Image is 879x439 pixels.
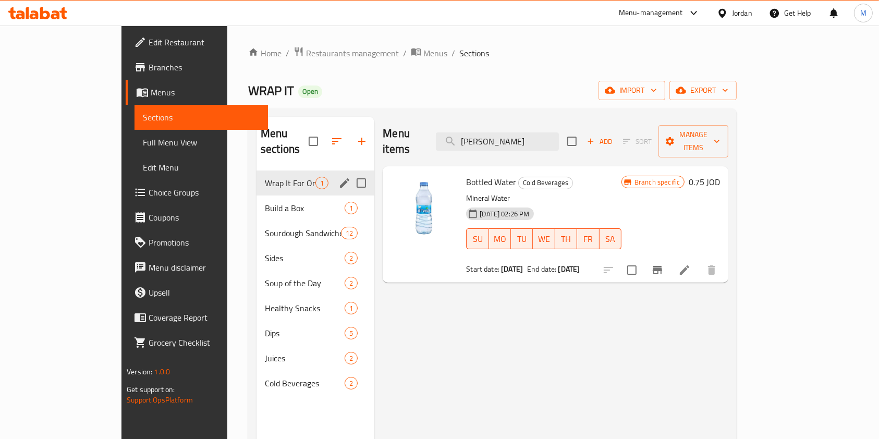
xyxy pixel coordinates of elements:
div: Sides2 [257,246,374,271]
span: Select section [561,130,583,152]
span: FR [581,231,595,247]
span: SU [471,231,484,247]
div: Sourdough Sandwiches12 [257,221,374,246]
div: Build a Box1 [257,196,374,221]
button: MO [489,228,511,249]
li: / [286,47,289,59]
button: delete [699,258,724,283]
span: Juices [265,352,345,364]
input: search [436,132,559,151]
div: items [345,352,358,364]
span: Branches [149,61,260,74]
span: Grocery Checklist [149,336,260,349]
div: Jordan [732,7,752,19]
nav: breadcrumb [248,46,737,60]
span: Cold Beverages [265,377,345,389]
span: Soup of the Day [265,277,345,289]
a: Support.OpsPlatform [127,393,193,407]
span: TH [559,231,573,247]
a: Restaurants management [294,46,399,60]
a: Menu disclaimer [126,255,268,280]
nav: Menu sections [257,166,374,400]
h2: Menu sections [261,126,309,157]
span: Bottled Water [466,174,516,190]
span: Branch specific [630,177,684,187]
div: items [345,327,358,339]
span: Healthy Snacks [265,302,345,314]
span: WE [537,231,551,247]
span: Select section first [616,133,658,150]
span: WRAP IT [248,79,294,102]
span: Sides [265,252,345,264]
span: Version: [127,365,152,379]
a: Menus [411,46,447,60]
div: items [345,277,358,289]
button: TH [555,228,577,249]
button: Manage items [658,125,728,157]
span: Open [298,87,322,96]
div: Juices2 [257,346,374,371]
button: export [669,81,737,100]
span: M [860,7,866,19]
span: 1.0.0 [154,365,170,379]
span: Add [585,136,614,148]
span: Select all sections [302,130,324,152]
span: Sourdough Sandwiches [265,227,341,239]
span: Menus [151,86,260,99]
span: Sections [459,47,489,59]
span: Coupons [149,211,260,224]
span: Add item [583,133,616,150]
a: Full Menu View [135,130,268,155]
a: Promotions [126,230,268,255]
a: Choice Groups [126,180,268,205]
span: End date: [527,262,556,276]
div: items [341,227,358,239]
div: Cold Beverages [518,177,573,189]
button: Add section [349,129,374,154]
a: Branches [126,55,268,80]
span: 12 [341,228,357,238]
span: 5 [345,328,357,338]
div: Cold Beverages2 [257,371,374,396]
b: [DATE] [558,262,580,276]
span: 1 [316,178,328,188]
span: TU [515,231,529,247]
button: Branch-specific-item [645,258,670,283]
span: Sort sections [324,129,349,154]
span: Choice Groups [149,186,260,199]
a: Coverage Report [126,305,268,330]
div: items [315,177,328,189]
b: [DATE] [501,262,523,276]
button: FR [577,228,599,249]
span: Restaurants management [306,47,399,59]
div: items [345,302,358,314]
div: Dips [265,327,345,339]
span: SA [604,231,617,247]
span: Upsell [149,286,260,299]
span: export [678,84,728,97]
div: Build a Box [265,202,345,214]
div: Wrap It For One [265,177,315,189]
span: Menus [423,47,447,59]
span: Promotions [149,236,260,249]
button: import [599,81,665,100]
li: / [451,47,455,59]
a: Sections [135,105,268,130]
span: 1 [345,203,357,213]
a: Menus [126,80,268,105]
a: Edit menu item [678,264,691,276]
span: 2 [345,379,357,388]
span: Coverage Report [149,311,260,324]
span: 2 [345,353,357,363]
span: Get support on: [127,383,175,396]
div: items [345,377,358,389]
span: 2 [345,278,357,288]
span: Cold Beverages [519,177,572,189]
li: / [403,47,407,59]
h6: 0.75 JOD [689,175,720,189]
h2: Menu items [383,126,423,157]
